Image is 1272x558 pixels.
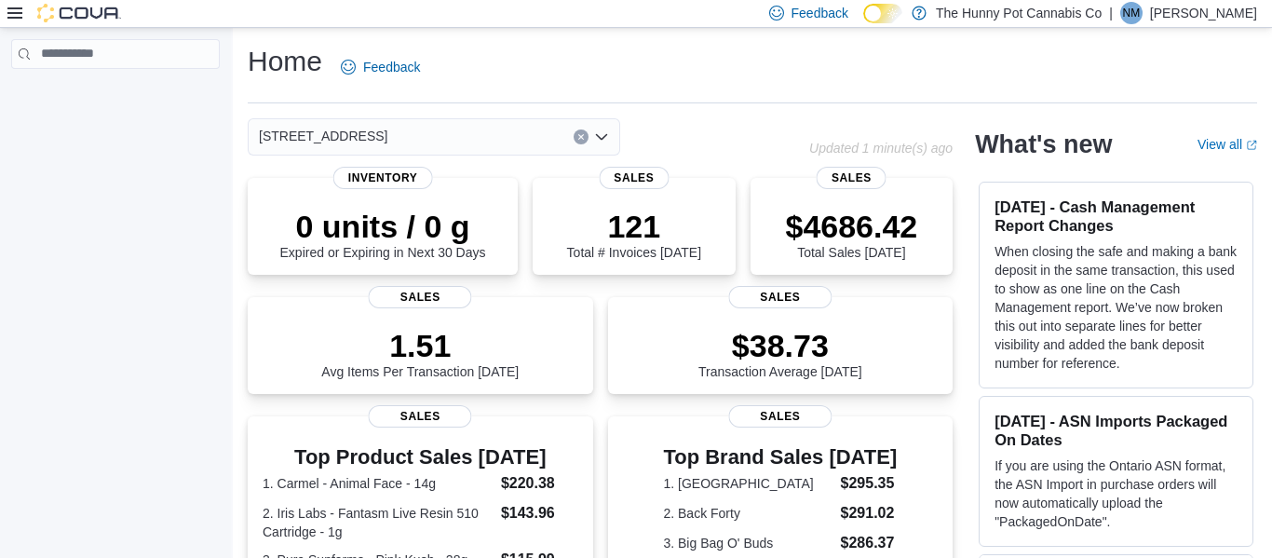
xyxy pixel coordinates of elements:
svg: External link [1246,140,1257,151]
p: 1.51 [321,327,519,364]
p: The Hunny Pot Cannabis Co [936,2,1102,24]
dd: $291.02 [841,502,898,524]
img: Cova [37,4,121,22]
h3: [DATE] - ASN Imports Packaged On Dates [995,412,1238,449]
div: Transaction Average [DATE] [698,327,862,379]
dd: $143.96 [501,502,578,524]
p: $38.73 [698,327,862,364]
div: Avg Items Per Transaction [DATE] [321,327,519,379]
span: Sales [369,405,472,428]
p: $4686.42 [785,208,917,245]
div: Nick Miszuk [1120,2,1143,24]
span: Dark Mode [863,23,864,24]
nav: Complex example [11,73,220,117]
dt: 2. Iris Labs - Fantasm Live Resin 510 Cartridge - 1g [263,504,494,541]
a: View allExternal link [1198,137,1257,152]
p: 0 units / 0 g [280,208,486,245]
dt: 3. Big Bag O' Buds [663,534,832,552]
span: Sales [728,405,832,428]
h2: What's new [975,129,1112,159]
div: Total # Invoices [DATE] [567,208,701,260]
a: Feedback [333,48,427,86]
span: Sales [728,286,832,308]
p: If you are using the Ontario ASN format, the ASN Import in purchase orders will now automatically... [995,456,1238,531]
span: [STREET_ADDRESS] [259,125,387,147]
p: [PERSON_NAME] [1150,2,1257,24]
p: Updated 1 minute(s) ago [809,141,953,156]
span: Sales [599,167,669,189]
span: Feedback [363,58,420,76]
button: Clear input [574,129,589,144]
dd: $295.35 [841,472,898,495]
dt: 1. Carmel - Animal Face - 14g [263,474,494,493]
h1: Home [248,43,322,80]
p: 121 [567,208,701,245]
span: Inventory [333,167,433,189]
h3: Top Brand Sales [DATE] [663,446,897,469]
span: Feedback [792,4,848,22]
span: NM [1123,2,1141,24]
p: | [1109,2,1113,24]
h3: Top Product Sales [DATE] [263,446,578,469]
div: Total Sales [DATE] [785,208,917,260]
dd: $220.38 [501,472,578,495]
dt: 1. [GEOGRAPHIC_DATA] [663,474,832,493]
span: Sales [369,286,472,308]
dt: 2. Back Forty [663,504,832,523]
span: Sales [817,167,886,189]
p: When closing the safe and making a bank deposit in the same transaction, this used to show as one... [995,242,1238,373]
dd: $286.37 [841,532,898,554]
input: Dark Mode [863,4,902,23]
button: Open list of options [594,129,609,144]
div: Expired or Expiring in Next 30 Days [280,208,486,260]
h3: [DATE] - Cash Management Report Changes [995,197,1238,235]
